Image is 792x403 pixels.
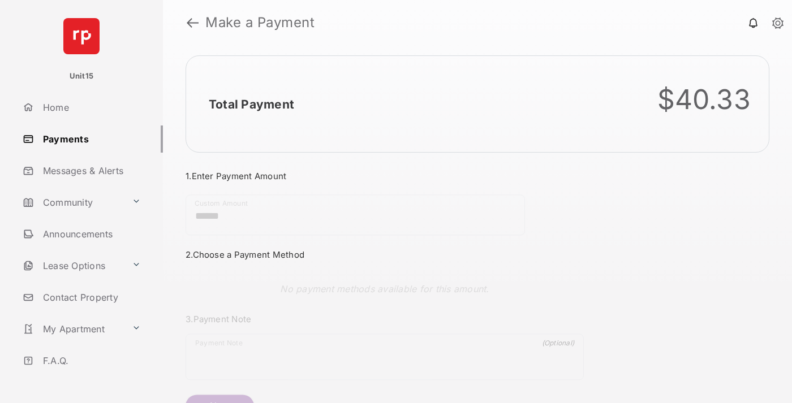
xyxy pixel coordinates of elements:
[18,220,163,248] a: Announcements
[18,189,127,216] a: Community
[657,83,751,116] div: $40.33
[63,18,100,54] img: svg+xml;base64,PHN2ZyB4bWxucz0iaHR0cDovL3d3dy53My5vcmcvMjAwMC9zdmciIHdpZHRoPSI2NCIgaGVpZ2h0PSI2NC...
[18,347,163,374] a: F.A.Q.
[209,97,294,111] h2: Total Payment
[70,71,94,82] p: Unit15
[18,252,127,279] a: Lease Options
[18,125,163,153] a: Payments
[18,94,163,121] a: Home
[186,249,584,260] h3: 2. Choose a Payment Method
[186,314,584,324] h3: 3. Payment Note
[205,16,315,29] strong: Make a Payment
[18,315,127,343] a: My Apartment
[18,284,163,311] a: Contact Property
[280,282,489,296] p: No payment methods available for this amount.
[18,157,163,184] a: Messages & Alerts
[186,171,584,181] h3: 1. Enter Payment Amount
